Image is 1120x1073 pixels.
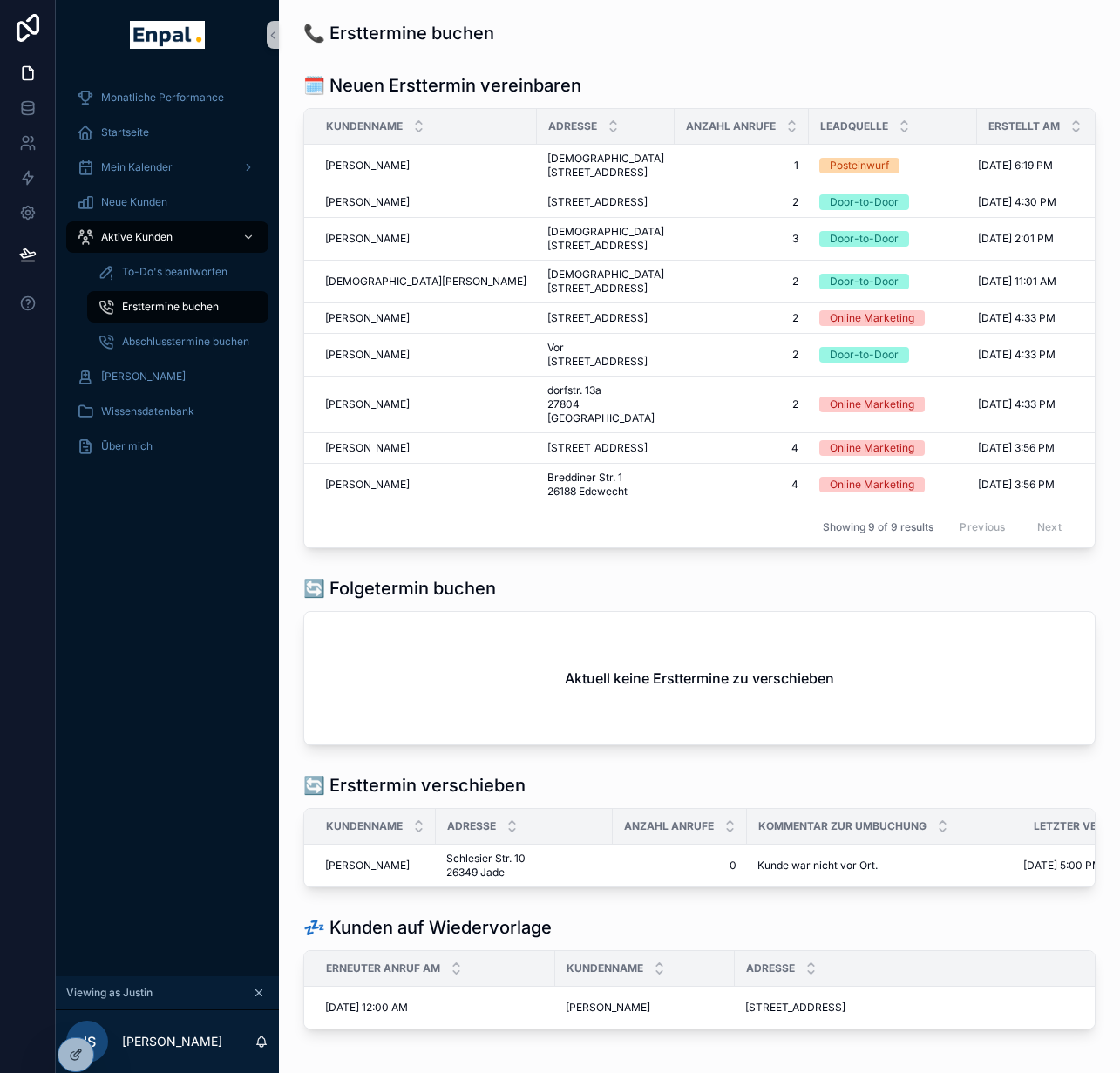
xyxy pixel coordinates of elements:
[325,311,410,325] span: [PERSON_NAME]
[326,119,403,133] span: Kundenname
[819,231,967,247] a: Door-to-Door
[66,986,153,1000] span: Viewing as Justin
[685,397,798,411] a: 2
[130,21,204,49] img: App logo
[830,440,914,456] div: Online Marketing
[547,341,664,369] a: Vor [STREET_ADDRESS]
[566,1001,724,1015] a: [PERSON_NAME]
[547,441,648,455] span: [STREET_ADDRESS]
[830,231,899,247] div: Door-to-Door
[446,852,587,879] span: Schlesier Str. 10 26349 Jade
[447,819,496,833] span: Adresse
[830,158,889,173] div: Posteinwurf
[325,195,526,209] a: [PERSON_NAME]
[325,478,526,492] a: [PERSON_NAME]
[567,961,643,975] span: Kundenname
[547,268,664,295] a: [DEMOGRAPHIC_DATA][STREET_ADDRESS]
[101,439,153,453] span: Über mich
[325,159,526,173] a: [PERSON_NAME]
[325,275,526,289] a: [DEMOGRAPHIC_DATA][PERSON_NAME]
[101,160,173,174] span: Mein Kalender
[978,348,1056,362] span: [DATE] 4:33 PM
[978,232,1054,246] span: [DATE] 2:01 PM
[446,852,602,879] a: Schlesier Str. 10 26349 Jade
[303,773,526,798] h1: 🔄️ Ersttermin verschieben
[325,397,410,411] span: [PERSON_NAME]
[685,441,798,455] a: 4
[685,348,798,362] span: 2
[325,1001,545,1015] a: [DATE] 12:00 AM
[56,70,279,485] div: scrollable content
[685,478,798,492] span: 4
[819,347,967,363] a: Door-to-Door
[685,311,798,325] a: 2
[122,335,249,349] span: Abschlusstermine buchen
[1034,819,1120,833] span: Letzter vereinbarter Termin
[547,152,664,180] a: [DEMOGRAPHIC_DATA][STREET_ADDRESS]
[325,348,526,362] a: [PERSON_NAME]
[830,397,914,412] div: Online Marketing
[325,397,526,411] a: [PERSON_NAME]
[325,441,410,455] span: [PERSON_NAME]
[685,159,798,173] a: 1
[101,195,167,209] span: Neue Kunden
[978,275,1056,289] span: [DATE] 11:01 AM
[101,230,173,244] span: Aktive Kunden
[819,194,967,210] a: Door-to-Door
[978,441,1055,455] span: [DATE] 3:56 PM
[830,347,899,363] div: Door-to-Door
[325,195,410,209] span: [PERSON_NAME]
[101,91,224,105] span: Monatliche Performance
[547,195,664,209] a: [STREET_ADDRESS]
[66,221,268,253] a: Aktive Kunden
[685,232,798,246] a: 3
[547,384,664,425] a: dorfstr. 13a 27804 [GEOGRAPHIC_DATA]
[325,859,410,873] span: [PERSON_NAME]
[978,478,1055,492] span: [DATE] 3:56 PM
[101,404,194,418] span: Wissensdatenbank
[819,440,967,456] a: Online Marketing
[566,1001,650,1015] span: [PERSON_NAME]
[978,159,1053,173] span: [DATE] 6:19 PM
[303,576,496,601] h1: 🔄️ Folgetermin buchen
[1023,859,1102,873] span: [DATE] 5:00 PM
[101,126,149,139] span: Startseite
[325,478,410,492] span: [PERSON_NAME]
[745,1001,1112,1015] a: [STREET_ADDRESS]
[325,232,526,246] a: [PERSON_NAME]
[79,1031,96,1052] span: JS
[819,310,967,326] a: Online Marketing
[325,159,410,173] span: [PERSON_NAME]
[326,961,440,975] span: Erneuter Anruf am
[325,1001,408,1015] span: [DATE] 12:00 AM
[548,119,597,133] span: Adresse
[830,310,914,326] div: Online Marketing
[685,275,798,289] a: 2
[66,396,268,427] a: Wissensdatenbank
[830,477,914,492] div: Online Marketing
[66,431,268,462] a: Über mich
[623,859,736,873] span: 0
[303,915,552,940] h1: 💤 Kunden auf Wiedervorlage
[685,195,798,209] a: 2
[325,859,425,873] a: [PERSON_NAME]
[547,311,648,325] span: [STREET_ADDRESS]
[820,119,888,133] span: Leadquelle
[978,397,1056,411] span: [DATE] 4:33 PM
[303,21,494,45] h1: 📞 Ersttermine buchen
[547,441,664,455] a: [STREET_ADDRESS]
[547,471,664,499] a: Breddiner Str. 1 26188 Edewecht
[66,117,268,148] a: Startseite
[66,152,268,183] a: Mein Kalender
[819,397,967,412] a: Online Marketing
[101,370,186,384] span: [PERSON_NAME]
